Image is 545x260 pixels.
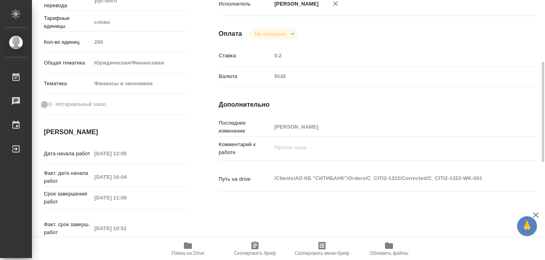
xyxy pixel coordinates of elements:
[91,56,187,70] div: Юридическая/Финансовая
[219,175,272,183] p: Путь на drive
[44,169,91,185] p: Факт. дата начала работ
[154,238,221,260] button: Папка на Drive
[294,250,349,256] span: Скопировать мини-бриф
[44,38,91,46] p: Кол-во единиц
[44,150,91,158] p: Дата начала работ
[272,70,510,83] div: RUB
[219,100,536,109] h4: Дополнительно
[288,238,355,260] button: Скопировать мини-бриф
[219,141,272,156] p: Комментарий к работе
[44,190,91,206] p: Срок завершения работ
[234,250,276,256] span: Скопировать бриф
[91,223,161,234] input: Пустое поле
[91,192,161,203] input: Пустое поле
[355,238,423,260] button: Обновить файлы
[44,221,91,237] p: Факт. срок заверш. работ
[219,29,242,39] h4: Оплата
[520,218,534,235] span: 🙏
[219,72,272,80] p: Валюта
[517,216,537,236] button: 🙏
[272,172,510,185] textarea: /Clients/АО КБ "СИТИБАНК"/Orders/C_CITI2-1322/Corrected/C_CITI2-1322-WK-001
[91,171,161,183] input: Пустое поле
[91,148,161,159] input: Пустое поле
[44,80,91,88] p: Тематика
[91,16,187,29] div: слово
[91,77,187,90] div: Финансы и экономика
[272,121,510,133] input: Пустое поле
[44,59,91,67] p: Общая тематика
[44,127,187,137] h4: [PERSON_NAME]
[219,119,272,135] p: Последнее изменение
[249,29,298,39] div: Не оплачена
[91,36,187,48] input: Пустое поле
[55,100,106,108] span: Нотариальный заказ
[44,14,91,30] p: Тарифные единицы
[221,238,288,260] button: Скопировать бриф
[272,50,510,61] input: Пустое поле
[219,52,272,60] p: Ставка
[172,250,204,256] span: Папка на Drive
[253,31,288,37] button: Не оплачена
[370,250,409,256] span: Обновить файлы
